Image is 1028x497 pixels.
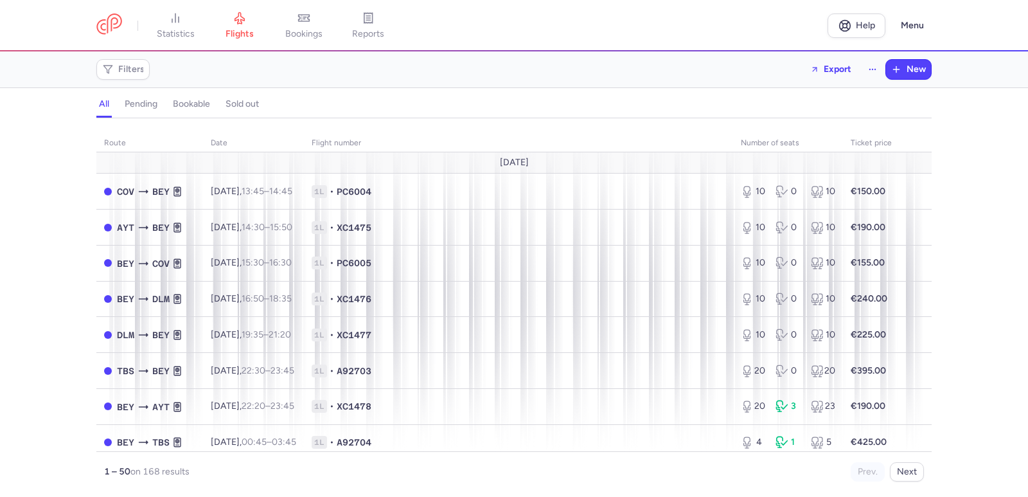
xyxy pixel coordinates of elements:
time: 14:45 [269,186,292,197]
time: 22:20 [242,401,265,411]
span: on 168 results [130,466,190,477]
span: – [242,401,294,411]
a: reports [336,12,400,40]
span: 1L [312,185,327,198]
span: PC6005 [337,257,371,269]
span: [DATE], [211,293,292,304]
div: 10 [741,257,765,269]
time: 00:45 [242,437,267,447]
span: A92703 [337,365,371,377]
span: bookings [285,28,323,40]
time: 15:50 [270,222,292,233]
span: [DATE], [211,222,292,233]
span: [DATE], [211,186,292,197]
span: • [330,436,334,449]
strong: €190.00 [851,222,885,233]
span: – [242,222,292,233]
span: [DATE], [211,401,294,411]
div: 1 [775,436,800,449]
span: • [330,257,334,269]
span: • [330,293,334,305]
span: 1L [312,329,327,341]
span: 1L [312,293,327,305]
th: route [96,134,203,153]
th: number of seats [733,134,843,153]
span: BEY [152,328,170,342]
span: [DATE], [211,437,296,447]
strong: €425.00 [851,437,887,447]
a: Help [828,14,885,38]
span: BEY [117,435,134,449]
a: statistics [143,12,208,40]
span: [DATE], [211,329,291,340]
span: [DATE], [211,365,294,376]
span: Help [856,21,875,30]
div: 4 [741,436,765,449]
time: 18:35 [269,293,292,304]
div: 10 [741,221,765,234]
span: BEY [152,185,170,199]
time: 22:30 [242,365,265,376]
span: statistics [157,28,195,40]
div: 10 [741,185,765,198]
time: 21:20 [269,329,291,340]
time: 03:45 [272,437,296,447]
span: • [330,221,334,234]
h4: bookable [173,98,210,110]
div: 10 [741,329,765,341]
a: bookings [272,12,336,40]
span: DLM [152,292,170,306]
span: BEY [117,400,134,414]
strong: €150.00 [851,186,885,197]
span: TBS [152,435,170,449]
div: 20 [741,365,765,377]
span: BEY [117,257,134,271]
h4: pending [125,98,157,110]
a: CitizenPlane red outlined logo [96,14,122,37]
a: flights [208,12,272,40]
th: Ticket price [843,134,899,153]
span: 1L [312,257,327,269]
div: 20 [741,400,765,413]
span: DLM [117,328,134,342]
time: 23:45 [270,365,294,376]
span: – [242,186,292,197]
strong: €225.00 [851,329,886,340]
span: COV [117,185,134,199]
time: 23:45 [270,401,294,411]
span: reports [352,28,384,40]
span: 1L [312,221,327,234]
span: Export [824,64,851,74]
strong: €240.00 [851,293,887,304]
th: date [203,134,304,153]
span: – [242,293,292,304]
span: XC1475 [337,221,371,234]
span: TBS [117,364,134,378]
div: 10 [811,329,835,341]
button: Menu [893,14,932,38]
strong: 1 – 50 [104,466,130,477]
span: Filters [118,64,145,75]
span: XC1476 [337,293,371,305]
span: [DATE], [211,257,292,268]
div: 0 [775,221,800,234]
span: PC6004 [337,185,371,198]
div: 0 [775,185,800,198]
span: BEY [152,221,170,235]
span: 1L [312,365,327,377]
div: 20 [811,365,835,377]
span: [DATE] [500,158,529,168]
time: 16:50 [242,293,264,304]
span: flights [226,28,254,40]
time: 13:45 [242,186,264,197]
button: Export [802,59,860,80]
time: 14:30 [242,222,265,233]
div: 5 [811,436,835,449]
div: 3 [775,400,800,413]
strong: €395.00 [851,365,886,376]
span: AYT [117,221,134,235]
button: Next [890,462,924,482]
time: 16:30 [269,257,292,268]
span: – [242,365,294,376]
span: AYT [152,400,170,414]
